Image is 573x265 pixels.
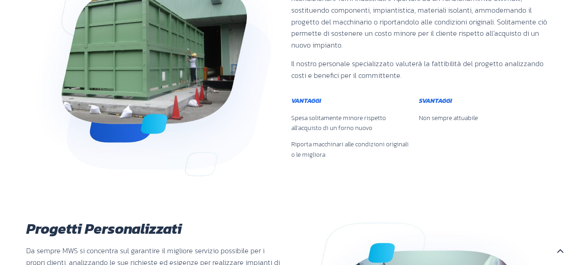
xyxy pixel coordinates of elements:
p: Spesa solitamente minore rispetto all’acquisto di un forno nuovo [291,113,412,134]
h6: Vantaggi [291,98,412,104]
p: Il nostro personale specializzato valuterà la fattibilità del progetto analizzando costi e benefi... [291,58,547,81]
h6: Svantaggi [419,98,547,104]
p: Riporta macchinari alle condizioni originali o le migliora [291,140,412,160]
p: Non sempre attuabile [419,113,547,123]
h2: Progetti Personalizzati [26,222,282,236]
